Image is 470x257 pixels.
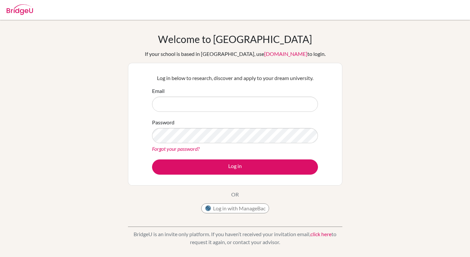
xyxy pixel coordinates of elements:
[152,74,318,82] p: Log in below to research, discover and apply to your dream university.
[231,191,239,198] p: OR
[158,33,312,45] h1: Welcome to [GEOGRAPHIC_DATA]
[152,159,318,175] button: Log in
[264,51,307,57] a: [DOMAIN_NAME]
[152,118,174,126] label: Password
[152,146,200,152] a: Forgot your password?
[128,230,342,246] p: BridgeU is an invite only platform. If you haven’t received your invitation email, to request it ...
[145,50,326,58] div: If your school is based in [GEOGRAPHIC_DATA], use to login.
[310,231,331,237] a: click here
[201,203,269,213] button: Log in with ManageBac
[7,4,33,15] img: Bridge-U
[152,87,165,95] label: Email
